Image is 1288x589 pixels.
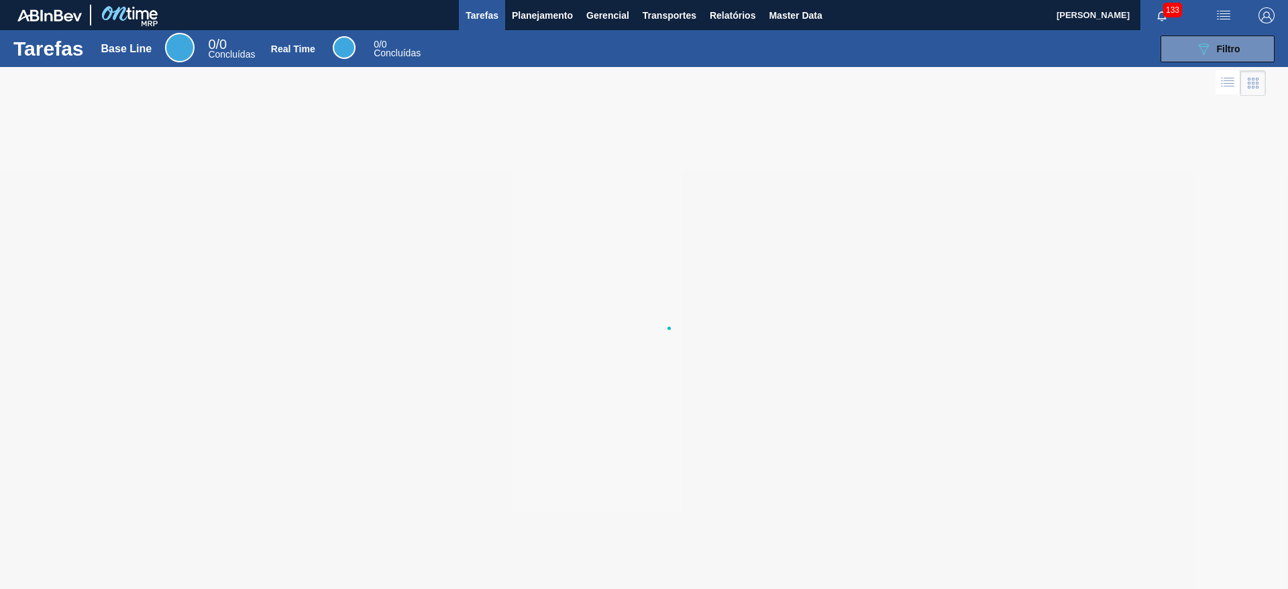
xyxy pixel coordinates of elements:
[466,7,498,23] span: Tarefas
[643,7,696,23] span: Transportes
[208,37,227,52] span: / 0
[208,37,215,52] span: 0
[374,48,421,58] span: Concluídas
[1216,7,1232,23] img: userActions
[1258,7,1275,23] img: Logout
[333,36,356,59] div: Real Time
[17,9,82,21] img: TNhmsLtSVTkK8tSr43FrP2fwEKptu5GPRR3wAAAABJRU5ErkJggg==
[1163,3,1182,17] span: 133
[374,39,379,50] span: 0
[1161,36,1275,62] button: Filtro
[1217,44,1240,54] span: Filtro
[512,7,573,23] span: Planejamento
[208,39,255,59] div: Base Line
[1140,6,1183,25] button: Notificações
[710,7,755,23] span: Relatórios
[271,44,315,54] div: Real Time
[769,7,822,23] span: Master Data
[586,7,629,23] span: Gerencial
[374,40,421,58] div: Real Time
[208,49,255,60] span: Concluídas
[101,43,152,55] div: Base Line
[13,41,84,56] h1: Tarefas
[374,39,386,50] span: / 0
[165,33,195,62] div: Base Line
